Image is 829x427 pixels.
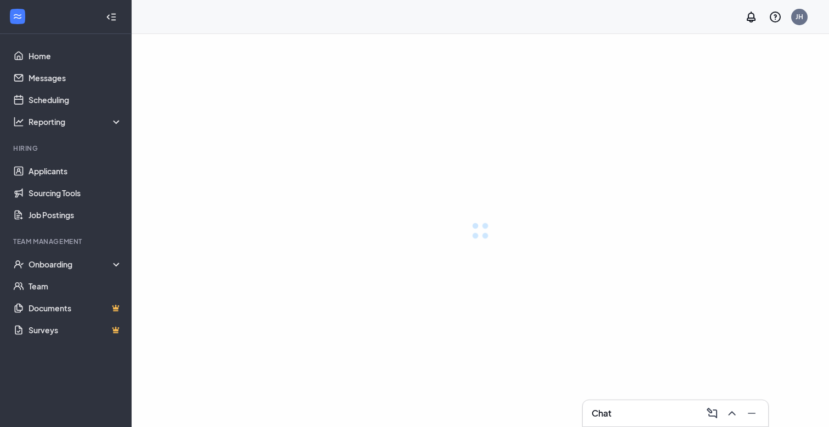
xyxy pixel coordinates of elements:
[742,405,759,422] button: Minimize
[29,297,122,319] a: DocumentsCrown
[706,407,719,420] svg: ComposeMessage
[13,259,24,270] svg: UserCheck
[29,67,122,89] a: Messages
[106,12,117,22] svg: Collapse
[13,116,24,127] svg: Analysis
[745,10,758,24] svg: Notifications
[29,204,122,226] a: Job Postings
[769,10,782,24] svg: QuestionInfo
[13,144,120,153] div: Hiring
[745,407,758,420] svg: Minimize
[29,275,122,297] a: Team
[29,160,122,182] a: Applicants
[13,237,120,246] div: Team Management
[592,407,611,419] h3: Chat
[29,259,123,270] div: Onboarding
[29,89,122,111] a: Scheduling
[29,182,122,204] a: Sourcing Tools
[722,405,740,422] button: ChevronUp
[725,407,739,420] svg: ChevronUp
[29,45,122,67] a: Home
[12,11,23,22] svg: WorkstreamLogo
[796,12,803,21] div: JH
[702,405,720,422] button: ComposeMessage
[29,116,123,127] div: Reporting
[29,319,122,341] a: SurveysCrown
